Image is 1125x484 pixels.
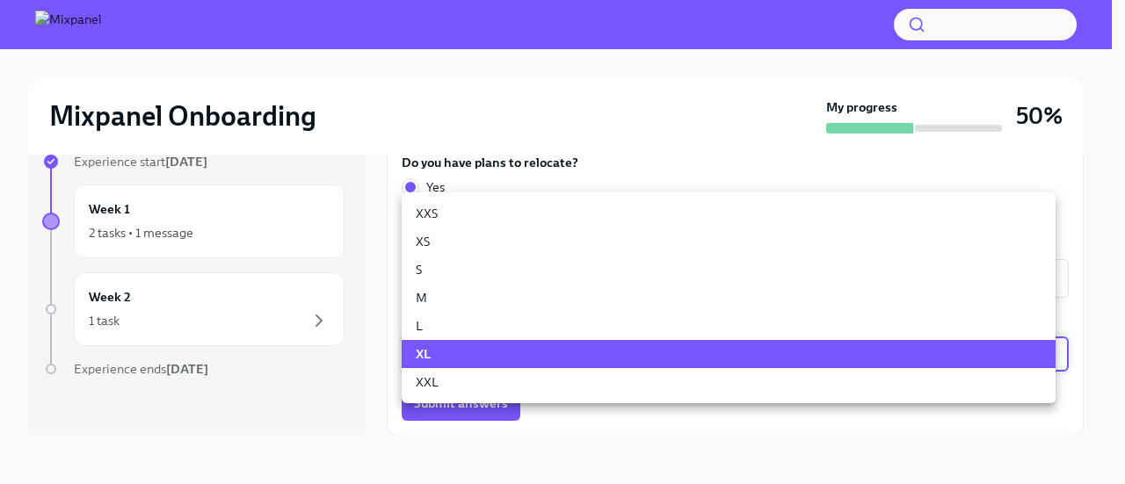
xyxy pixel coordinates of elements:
[402,312,1056,340] li: L
[402,256,1056,284] li: S
[402,340,1056,368] li: XL
[402,368,1056,396] li: XXL
[402,199,1056,228] li: XXS
[402,228,1056,256] li: XS
[402,284,1056,312] li: M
